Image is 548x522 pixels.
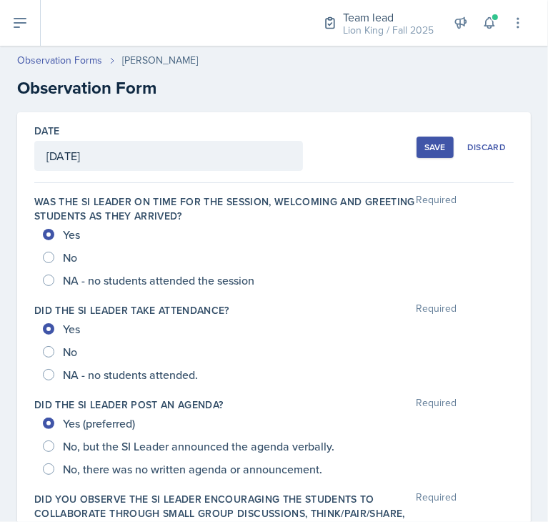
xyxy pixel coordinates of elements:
[34,194,416,223] label: Was the SI Leader on time for the session, welcoming and greeting students as they arrived?
[416,398,457,412] span: Required
[459,137,514,158] button: Discard
[17,75,531,101] h2: Observation Form
[17,53,102,68] a: Observation Forms
[63,227,80,242] span: Yes
[63,462,322,476] span: No, there was no written agenda or announcement.
[122,53,198,68] div: [PERSON_NAME]
[63,416,135,430] span: Yes (preferred)
[343,9,434,26] div: Team lead
[416,303,457,317] span: Required
[63,273,254,287] span: NA - no students attended the session
[424,142,446,153] div: Save
[34,303,229,317] label: Did the SI Leader take attendance?
[34,398,224,412] label: Did the SI Leader post an agenda?
[417,137,454,158] button: Save
[467,142,506,153] div: Discard
[63,439,334,453] span: No, but the SI Leader announced the agenda verbally.
[63,345,77,359] span: No
[343,23,434,38] div: Lion King / Fall 2025
[63,250,77,265] span: No
[34,124,59,138] label: Date
[416,194,457,223] span: Required
[63,322,80,336] span: Yes
[63,368,198,382] span: NA - no students attended.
